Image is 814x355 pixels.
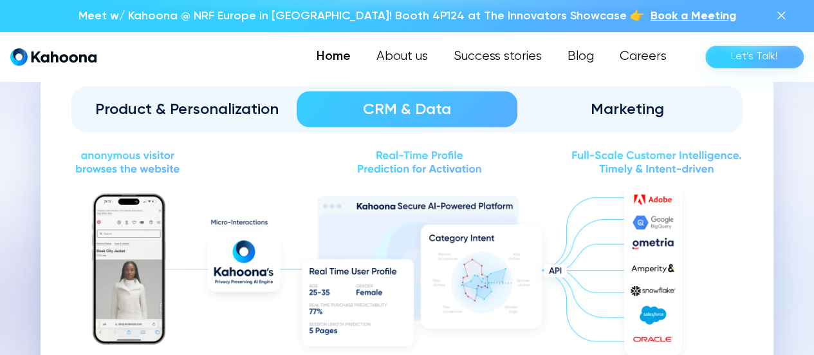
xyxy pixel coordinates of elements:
[79,8,644,24] p: Meet w/ Kahoona @ NRF Europe in [GEOGRAPHIC_DATA]! Booth 4P124 at The Innovators Showcase 👉
[705,46,804,68] a: Let’s Talk!
[555,44,607,70] a: Blog
[315,99,499,120] div: CRM & Data
[651,10,736,22] span: Book a Meeting
[535,99,719,120] div: Marketing
[304,44,364,70] a: Home
[731,46,778,67] div: Let’s Talk!
[607,44,680,70] a: Careers
[651,8,736,24] a: Book a Meeting
[95,99,279,120] div: Product & Personalization
[441,44,555,70] a: Success stories
[10,48,97,66] a: home
[364,44,441,70] a: About us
